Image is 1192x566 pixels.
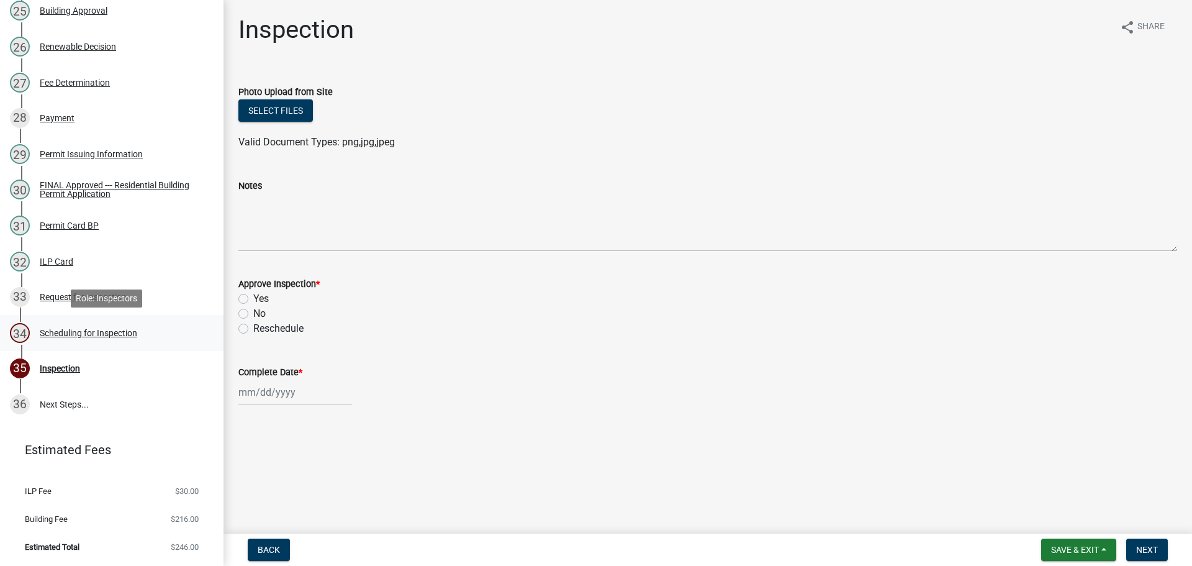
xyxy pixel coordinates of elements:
i: share [1120,20,1135,35]
div: 32 [10,252,30,272]
div: 29 [10,144,30,164]
button: Select files [238,99,313,122]
div: Payment [40,114,74,122]
div: Building Approval [40,6,107,15]
div: 30 [10,180,30,199]
span: $30.00 [175,487,199,495]
div: Renewable Decision [40,42,116,51]
div: Fee Determination [40,78,110,87]
a: Estimated Fees [10,437,204,462]
div: 36 [10,395,30,414]
label: Notes [238,182,262,191]
div: Request for Inspection [40,293,127,301]
div: 25 [10,1,30,21]
div: 28 [10,108,30,128]
label: Yes [253,291,269,306]
span: Estimated Total [25,543,79,551]
span: Valid Document Types: png,jpg,jpeg [238,136,395,148]
label: Photo Upload from Site [238,88,333,97]
label: Approve Inspection [238,280,320,289]
div: 35 [10,358,30,378]
button: shareShare [1110,15,1175,39]
span: Back [258,545,280,555]
span: $246.00 [171,543,199,551]
div: Role: Inspectors [71,290,142,308]
div: Scheduling for Inspection [40,329,137,337]
div: 31 [10,216,30,235]
div: Permit Issuing Information [40,150,143,158]
span: Building Fee [25,515,68,523]
div: 33 [10,287,30,307]
label: Complete Date [238,368,302,377]
div: 27 [10,73,30,93]
label: No [253,306,266,321]
span: Save & Exit [1051,545,1099,555]
span: Next [1136,545,1158,555]
input: mm/dd/yyyy [238,380,352,405]
div: Inspection [40,364,80,373]
label: Reschedule [253,321,304,336]
h1: Inspection [238,15,354,45]
div: 34 [10,323,30,343]
button: Back [248,539,290,561]
div: FINAL Approved --- Residential Building Permit Application [40,181,204,198]
span: ILP Fee [25,487,52,495]
div: ILP Card [40,257,73,266]
div: 26 [10,37,30,57]
button: Save & Exit [1041,539,1116,561]
span: Share [1137,20,1165,35]
span: $216.00 [171,515,199,523]
div: Permit Card BP [40,221,99,230]
button: Next [1126,539,1168,561]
